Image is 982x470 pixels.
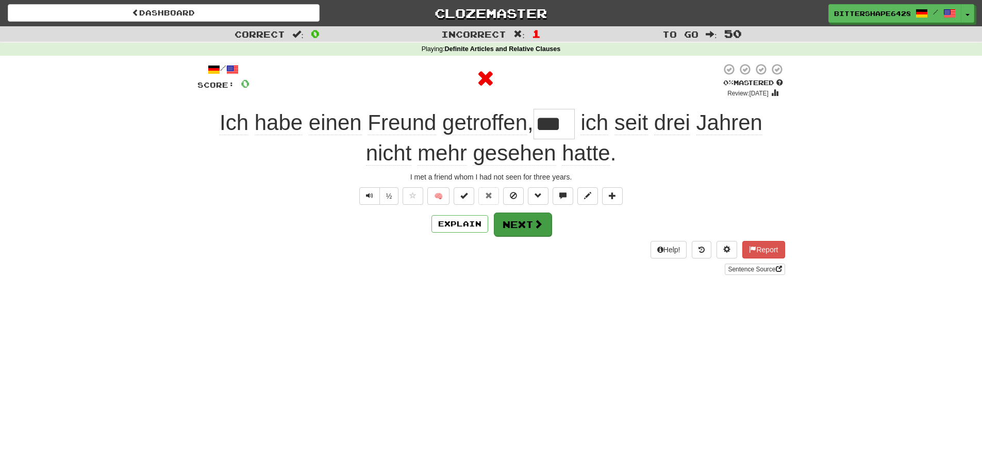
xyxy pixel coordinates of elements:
span: To go [662,29,698,39]
span: seit [614,110,648,135]
a: BitterShape6428 / [828,4,961,23]
span: 50 [724,27,742,40]
span: 0 % [723,78,734,87]
a: Dashboard [8,4,320,22]
button: Add to collection (alt+a) [602,187,623,205]
span: Ich [220,110,248,135]
span: drei [654,110,690,135]
span: ich [580,110,608,135]
span: Correct [235,29,285,39]
div: Text-to-speech controls [357,187,399,205]
button: ½ [379,187,399,205]
strong: Definite Articles and Relative Clauses [444,45,560,53]
button: Explain [431,215,488,233]
button: Ignore sentence (alt+i) [503,187,524,205]
span: / [933,8,938,15]
button: Set this sentence to 100% Mastered (alt+m) [454,187,474,205]
small: Review: [DATE] [727,90,769,97]
button: Next [494,213,552,236]
span: hatte [562,141,610,166]
div: I met a friend whom I had not seen for three years. [197,172,785,182]
span: : [292,30,304,39]
span: 1 [532,27,541,40]
div: / [197,63,249,76]
span: gesehen [473,141,556,166]
span: 0 [311,27,320,40]
div: Mastered [721,78,785,88]
span: , [220,110,534,135]
button: Grammar (alt+g) [528,187,548,205]
button: Reset to 0% Mastered (alt+r) [478,187,499,205]
button: Favorite sentence (alt+f) [403,187,423,205]
button: Play sentence audio (ctl+space) [359,187,380,205]
span: : [706,30,717,39]
button: Edit sentence (alt+d) [577,187,598,205]
a: Clozemaster [335,4,647,22]
button: Round history (alt+y) [692,241,711,258]
span: : [513,30,525,39]
span: Jahren [696,110,762,135]
span: einen [309,110,362,135]
span: BitterShape6428 [834,9,910,18]
span: . [366,110,762,166]
span: Score: [197,80,235,89]
span: Freund [368,110,436,135]
button: 🧠 [427,187,450,205]
span: nicht [366,141,412,166]
span: mehr [418,141,467,166]
button: Help! [651,241,687,258]
span: getroffen [442,110,527,135]
span: Incorrect [441,29,506,39]
button: Report [742,241,785,258]
span: 0 [241,77,249,90]
a: Sentence Source [725,264,785,275]
span: habe [255,110,303,135]
button: Discuss sentence (alt+u) [553,187,573,205]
